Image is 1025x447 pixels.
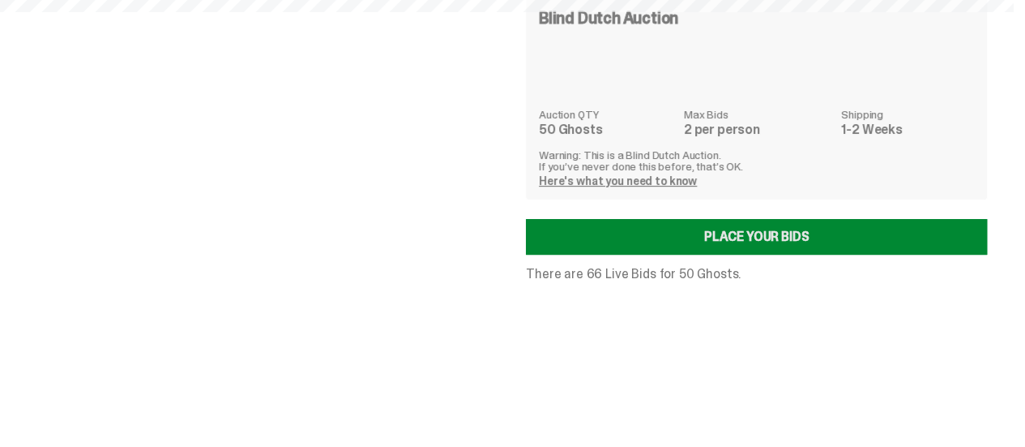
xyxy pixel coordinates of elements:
[526,219,987,255] a: Place your Bids
[841,109,974,120] dt: Shipping
[539,123,674,136] dd: 50 Ghosts
[684,109,831,120] dt: Max Bids
[526,268,987,281] p: There are 66 Live Bids for 50 Ghosts.
[539,149,974,172] p: Warning: This is a Blind Dutch Auction. If you’ve never done this before, that’s OK.
[539,10,678,26] h4: Blind Dutch Auction
[539,109,674,120] dt: Auction QTY
[841,123,974,136] dd: 1-2 Weeks
[684,123,831,136] dd: 2 per person
[539,174,697,188] a: Here's what you need to know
